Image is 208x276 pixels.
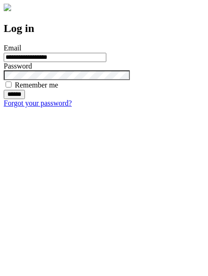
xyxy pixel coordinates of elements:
[4,44,21,52] label: Email
[4,99,72,107] a: Forgot your password?
[4,22,204,35] h2: Log in
[4,4,11,11] img: logo-4e3dc11c47720685a147b03b5a06dd966a58ff35d612b21f08c02c0306f2b779.png
[4,62,32,70] label: Password
[15,81,58,89] label: Remember me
